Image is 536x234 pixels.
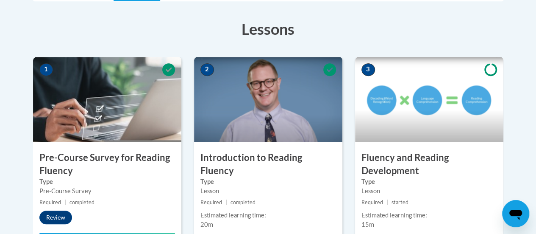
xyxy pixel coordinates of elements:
span: Required [361,199,383,206]
img: Course Image [33,57,181,142]
div: Pre-Course Survey [39,186,175,196]
label: Type [361,177,497,186]
span: completed [231,199,256,206]
span: completed [69,199,94,206]
span: 1 [39,63,53,76]
h3: Pre-Course Survey for Reading Fluency [33,151,181,178]
span: Required [200,199,222,206]
h3: Fluency and Reading Development [355,151,503,178]
div: Estimated learning time: [200,211,336,220]
iframe: Button to launch messaging window [502,200,529,227]
span: | [64,199,66,206]
span: 15m [361,221,374,228]
span: 3 [361,63,375,76]
span: | [386,199,388,206]
div: Estimated learning time: [361,211,497,220]
label: Type [200,177,336,186]
span: 20m [200,221,213,228]
span: Required [39,199,61,206]
span: 2 [200,63,214,76]
label: Type [39,177,175,186]
div: Lesson [200,186,336,196]
div: Lesson [361,186,497,196]
span: started [392,199,408,206]
h3: Lessons [33,18,503,39]
h3: Introduction to Reading Fluency [194,151,342,178]
img: Course Image [355,57,503,142]
button: Review [39,211,72,224]
span: | [225,199,227,206]
img: Course Image [194,57,342,142]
